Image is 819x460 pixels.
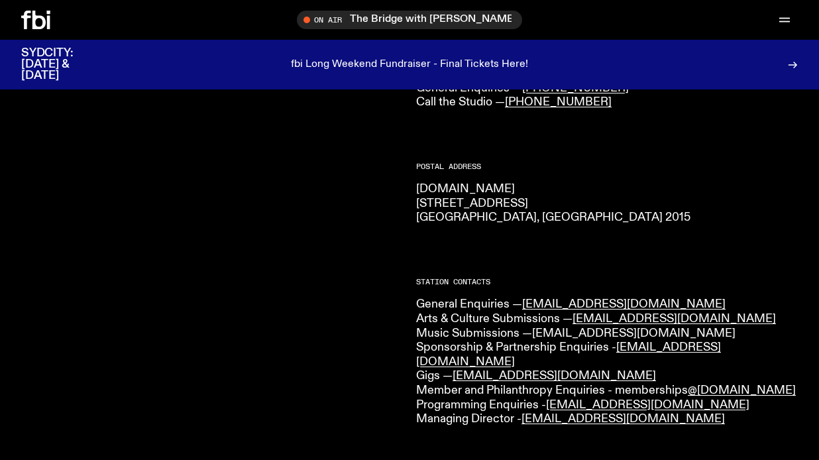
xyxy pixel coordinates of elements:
a: [EMAIL_ADDRESS][DOMAIN_NAME] [416,341,721,368]
a: [EMAIL_ADDRESS][DOMAIN_NAME] [532,327,736,339]
a: [EMAIL_ADDRESS][DOMAIN_NAME] [573,313,776,325]
p: General Enquiries — Arts & Culture Submissions — Music Submissions — Sponsorship & Partnership En... [416,298,798,426]
a: [EMAIL_ADDRESS][DOMAIN_NAME] [521,413,725,425]
h3: SYDCITY: [DATE] & [DATE] [21,48,106,82]
p: [DOMAIN_NAME] [STREET_ADDRESS] [GEOGRAPHIC_DATA], [GEOGRAPHIC_DATA] 2015 [416,182,798,225]
a: @[DOMAIN_NAME] [688,384,796,396]
a: [PHONE_NUMBER] [505,96,612,108]
p: fbi Long Weekend Fundraiser - Final Tickets Here! [291,59,528,71]
a: [EMAIL_ADDRESS][DOMAIN_NAME] [522,298,726,310]
a: [EMAIL_ADDRESS][DOMAIN_NAME] [546,399,749,411]
h2: Station Contacts [416,278,798,286]
h2: Postal Address [416,163,798,170]
a: [EMAIL_ADDRESS][DOMAIN_NAME] [453,370,656,382]
a: [PHONE_NUMBER] [522,82,629,94]
button: On AirThe Bridge with [PERSON_NAME] [297,11,522,29]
